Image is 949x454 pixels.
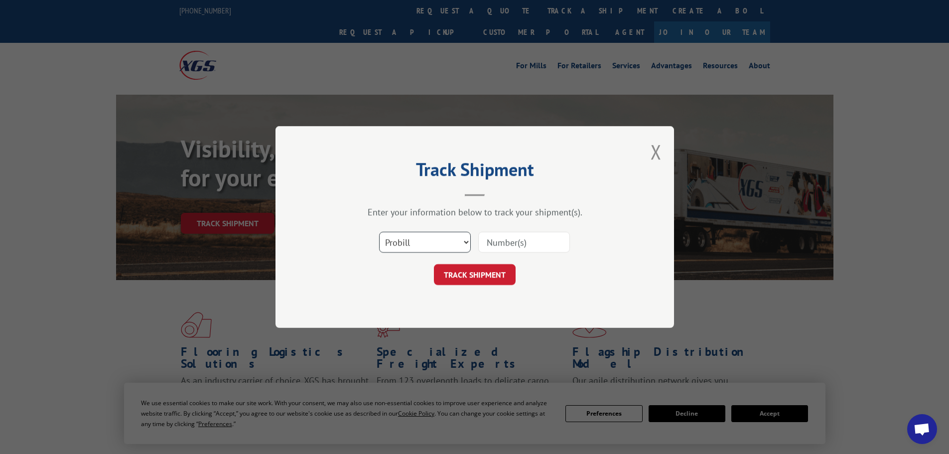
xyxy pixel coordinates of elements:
[907,414,937,444] div: Open chat
[651,139,662,165] button: Close modal
[325,206,624,218] div: Enter your information below to track your shipment(s).
[478,232,570,253] input: Number(s)
[434,264,516,285] button: TRACK SHIPMENT
[325,162,624,181] h2: Track Shipment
